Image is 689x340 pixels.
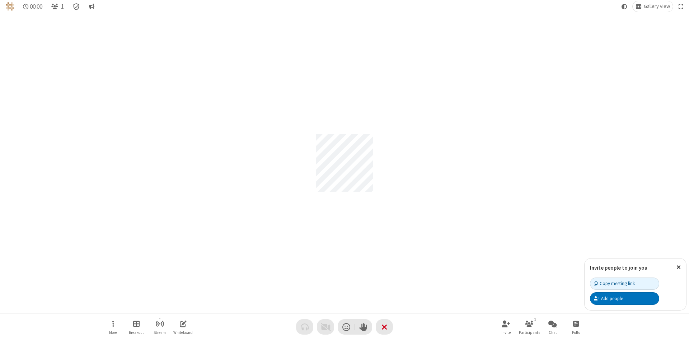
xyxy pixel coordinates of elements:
[495,317,517,337] button: Invite participants (Alt+I)
[20,1,46,12] div: Timer
[70,1,83,12] div: Meeting details Encryption enabled
[594,280,635,287] div: Copy meeting link
[149,317,170,337] button: Start streaming
[6,2,14,11] img: QA Selenium DO NOT DELETE OR CHANGE
[532,316,538,323] div: 1
[501,330,511,335] span: Invite
[30,3,42,10] span: 00:00
[338,319,355,335] button: Send a reaction
[173,330,193,335] span: Whiteboard
[633,1,673,12] button: Change layout
[355,319,372,335] button: Raise hand
[376,319,393,335] button: End or leave meeting
[542,317,563,337] button: Open chat
[671,259,686,276] button: Close popover
[619,1,630,12] button: Using system theme
[109,330,117,335] span: More
[126,317,147,337] button: Manage Breakout Rooms
[172,317,194,337] button: Open shared whiteboard
[590,264,647,271] label: Invite people to join you
[48,1,67,12] button: Open participant list
[129,330,144,335] span: Breakout
[519,317,540,337] button: Open participant list
[590,278,659,290] button: Copy meeting link
[590,292,659,304] button: Add people
[61,3,64,10] span: 1
[154,330,166,335] span: Stream
[102,317,124,337] button: Open menu
[565,317,587,337] button: Open poll
[519,330,540,335] span: Participants
[572,330,580,335] span: Polls
[549,330,557,335] span: Chat
[644,4,670,9] span: Gallery view
[86,1,97,12] button: Conversation
[296,319,313,335] button: Audio problem - check your Internet connection or call by phone
[676,1,686,12] button: Fullscreen
[317,319,334,335] button: Video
